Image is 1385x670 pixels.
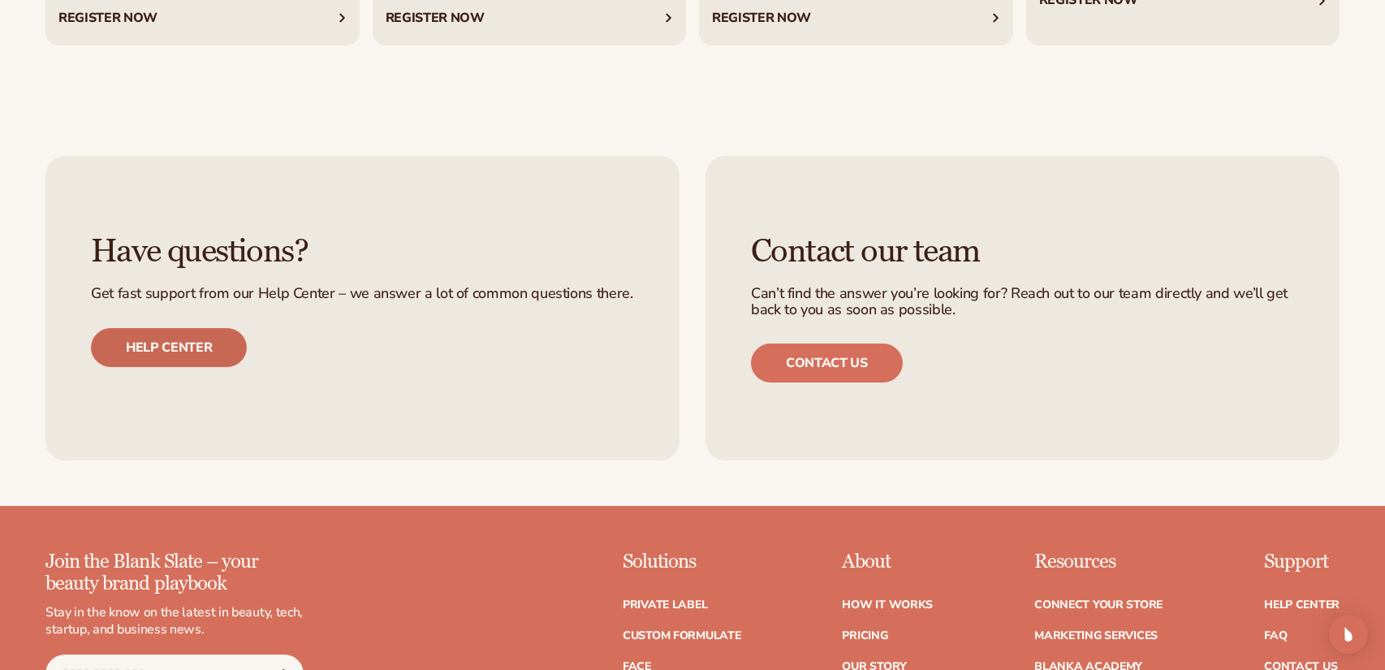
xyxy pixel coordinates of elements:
a: Help Center [1264,599,1340,611]
a: Connect your store [1034,599,1163,611]
p: Solutions [623,551,741,573]
div: Open Intercom Messenger [1329,615,1368,654]
h3: Have questions? [91,234,634,270]
a: Help center [91,328,247,367]
a: Custom formulate [623,630,741,642]
p: About [842,551,933,573]
a: Marketing services [1034,630,1158,642]
h3: Contact our team [751,234,1294,270]
a: FAQ [1264,630,1287,642]
a: Private label [623,599,707,611]
p: Stay in the know on the latest in beauty, tech, startup, and business news. [45,604,304,638]
p: Get fast support from our Help Center – we answer a lot of common questions there. [91,286,634,302]
a: How It Works [842,599,933,611]
p: Join the Blank Slate – your beauty brand playbook [45,551,304,594]
a: Pricing [842,630,887,642]
p: Resources [1034,551,1163,573]
p: Can’t find the answer you’re looking for? Reach out to our team directly and we’ll get back to yo... [751,286,1294,318]
a: Contact us [751,344,903,383]
p: Support [1264,551,1340,573]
